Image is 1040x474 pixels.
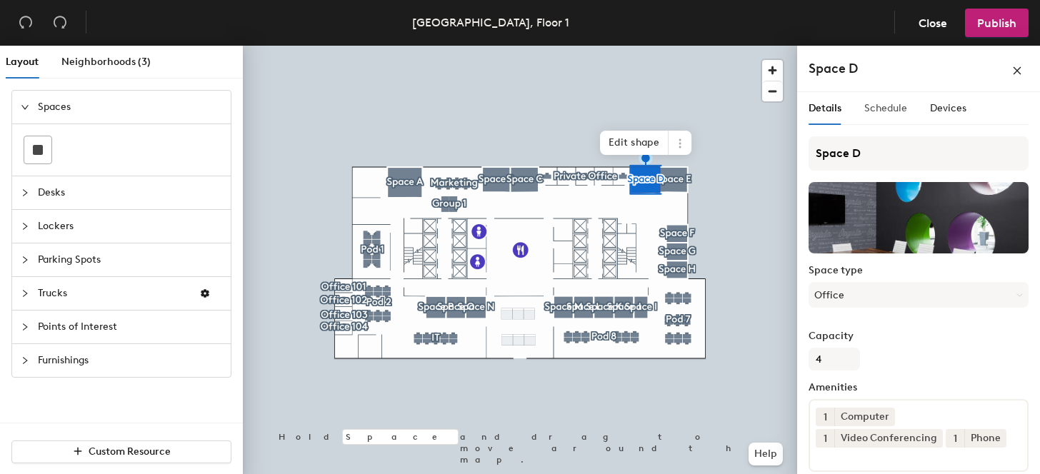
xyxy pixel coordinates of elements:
[834,408,895,426] div: Computer
[816,429,834,448] button: 1
[11,9,40,37] button: Undo (⌘ + Z)
[412,14,569,31] div: [GEOGRAPHIC_DATA], Floor 1
[864,102,907,114] span: Schedule
[824,410,827,425] span: 1
[46,9,74,37] button: Redo (⌘ + ⇧ + Z)
[809,59,858,78] h4: Space D
[6,56,39,68] span: Layout
[816,408,834,426] button: 1
[1012,66,1022,76] span: close
[21,103,29,111] span: expanded
[11,440,231,463] button: Custom Resource
[809,382,1029,393] label: Amenities
[964,429,1006,448] div: Phone
[38,243,222,276] span: Parking Spots
[809,102,841,114] span: Details
[38,176,222,209] span: Desks
[38,344,222,377] span: Furnishings
[809,282,1029,308] button: Office
[89,445,171,458] span: Custom Resource
[21,323,29,331] span: collapsed
[61,56,151,68] span: Neighborhoods (3)
[946,429,964,448] button: 1
[930,102,966,114] span: Devices
[38,311,222,343] span: Points of Interest
[977,16,1016,30] span: Publish
[600,131,669,155] span: Edit shape
[809,331,1029,342] label: Capacity
[749,443,783,465] button: Help
[38,91,222,123] span: Spaces
[21,356,29,365] span: collapsed
[834,429,943,448] div: Video Conferencing
[906,9,959,37] button: Close
[824,431,827,446] span: 1
[21,188,29,197] span: collapsed
[809,265,1029,276] label: Space type
[919,16,947,30] span: Close
[38,277,188,310] span: Trucks
[21,222,29,231] span: collapsed
[954,431,957,446] span: 1
[809,182,1029,253] img: The space named Space D
[965,9,1029,37] button: Publish
[38,210,222,243] span: Lockers
[21,256,29,264] span: collapsed
[21,289,29,298] span: collapsed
